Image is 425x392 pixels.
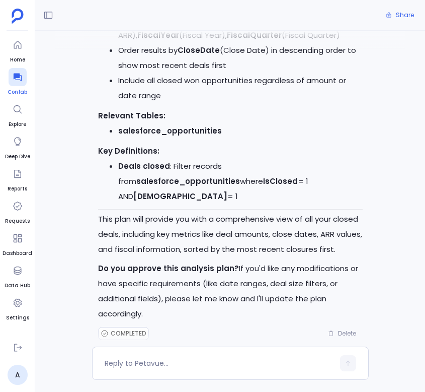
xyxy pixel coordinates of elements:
[5,217,30,225] span: Requests
[118,73,363,103] li: Include all closed won opportunities regardless of amount or date range
[9,100,27,128] a: Explore
[98,212,363,257] p: This plan will provide you with a comprehensive view of all your closed deals, including key metr...
[136,176,240,186] code: salesforce_opportunities
[396,11,414,19] span: Share
[8,68,27,96] a: Confab
[98,263,239,274] strong: Do you approve this analysis plan?
[6,314,29,322] span: Settings
[8,165,27,193] a: Reports
[5,197,30,225] a: Requests
[5,262,30,290] a: Data Hub
[8,365,28,385] a: A
[263,176,298,186] code: IsClosed
[5,133,30,161] a: Deep Dive
[5,282,30,290] span: Data Hub
[3,249,32,257] span: Dashboard
[98,110,165,121] strong: Relevant Tables:
[9,120,27,128] span: Explore
[9,56,27,64] span: Home
[133,191,227,202] code: [DEMOGRAPHIC_DATA]
[380,8,420,22] button: Share
[8,185,27,193] span: Reports
[98,261,363,321] p: If you'd like any modifications or have specific requirements (like date ranges, deal size filter...
[98,146,159,156] strong: Key Definitions:
[12,9,24,24] img: petavue logo
[9,36,27,64] a: Home
[118,125,222,136] code: salesforce_opportunities
[6,294,29,322] a: Settings
[3,229,32,257] a: Dashboard
[118,43,363,73] li: Order results by (Close Date) in descending order to show most recent deals first
[118,161,170,171] strong: Deals closed
[5,153,30,161] span: Deep Dive
[118,159,363,204] li: : Filter records from where = 1 AND = 1
[8,88,27,96] span: Confab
